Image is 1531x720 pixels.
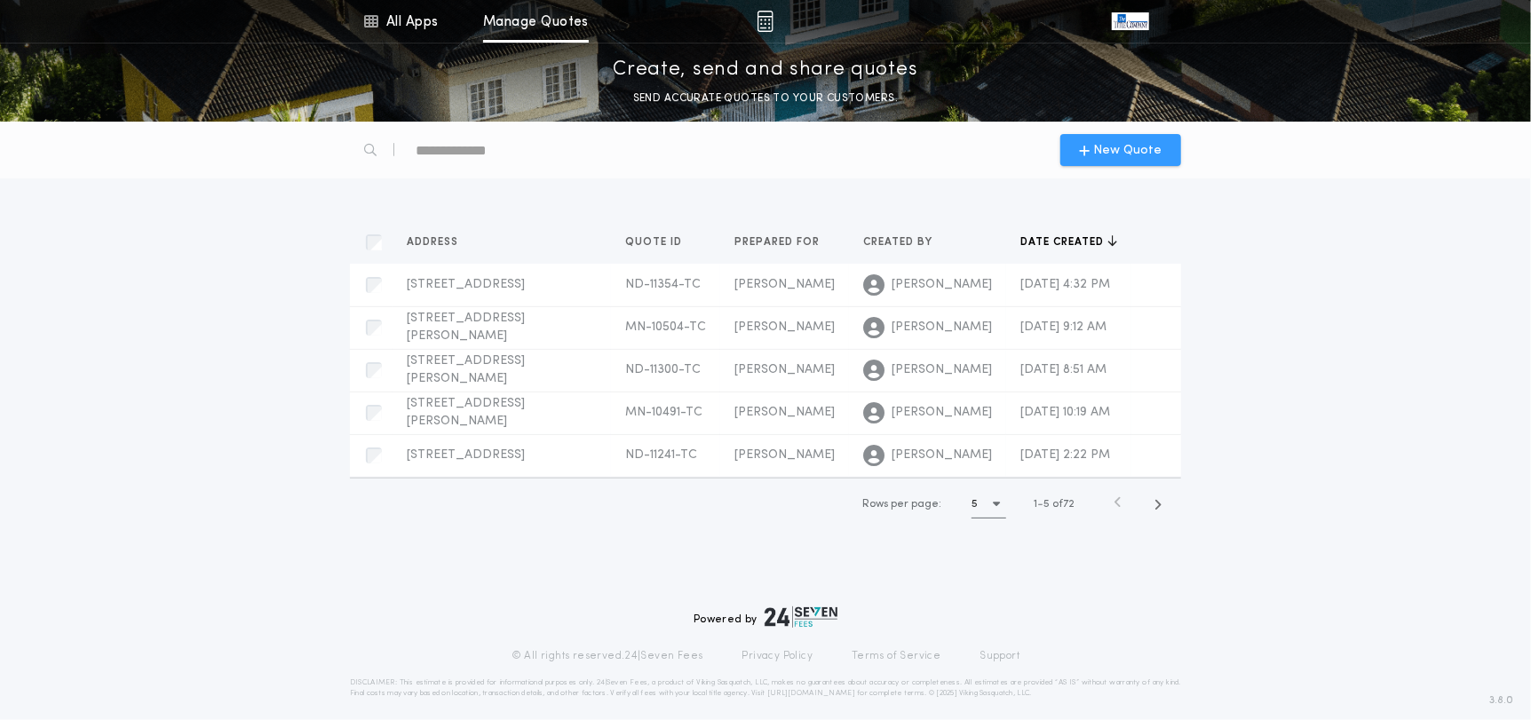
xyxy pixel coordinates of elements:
[625,320,706,334] span: MN-10504-TC
[633,90,898,107] p: SEND ACCURATE QUOTES TO YOUR CUSTOMERS.
[1034,499,1037,510] span: 1
[734,406,835,419] span: [PERSON_NAME]
[1020,233,1117,251] button: Date created
[1020,406,1110,419] span: [DATE] 10:19 AM
[734,235,823,249] span: Prepared for
[407,397,525,428] span: [STREET_ADDRESS][PERSON_NAME]
[852,649,940,663] a: Terms of Service
[1112,12,1149,30] img: vs-icon
[892,361,992,379] span: [PERSON_NAME]
[862,499,941,510] span: Rows per page:
[1489,692,1513,708] span: 3.8.0
[512,649,703,663] p: © All rights reserved. 24|Seven Fees
[863,235,936,249] span: Created by
[614,56,918,84] p: Create, send and share quotes
[863,233,946,251] button: Created by
[407,354,525,385] span: [STREET_ADDRESS][PERSON_NAME]
[1043,499,1050,510] span: 5
[350,677,1181,699] p: DISCLAIMER: This estimate is provided for informational purposes only. 24|Seven Fees, a product o...
[972,495,978,513] h1: 5
[1020,278,1110,291] span: [DATE] 4:32 PM
[625,233,695,251] button: Quote ID
[892,319,992,336] span: [PERSON_NAME]
[625,235,686,249] span: Quote ID
[767,690,855,697] a: [URL][DOMAIN_NAME]
[972,490,1006,518] button: 5
[734,278,835,291] span: [PERSON_NAME]
[1020,235,1107,249] span: Date created
[407,235,462,249] span: Address
[1094,141,1162,160] span: New Quote
[892,404,992,422] span: [PERSON_NAME]
[407,448,525,462] span: [STREET_ADDRESS]
[892,276,992,294] span: [PERSON_NAME]
[1052,496,1075,512] span: of 72
[892,447,992,464] span: [PERSON_NAME]
[407,312,525,343] span: [STREET_ADDRESS][PERSON_NAME]
[757,11,773,32] img: img
[734,448,835,462] span: [PERSON_NAME]
[1020,363,1107,376] span: [DATE] 8:51 AM
[980,649,1019,663] a: Support
[694,606,837,628] div: Powered by
[734,363,835,376] span: [PERSON_NAME]
[625,363,701,376] span: ND-11300-TC
[765,606,837,628] img: logo
[1020,448,1110,462] span: [DATE] 2:22 PM
[625,406,702,419] span: MN-10491-TC
[407,233,472,251] button: Address
[742,649,813,663] a: Privacy Policy
[625,448,697,462] span: ND-11241-TC
[1060,134,1181,166] button: New Quote
[407,278,525,291] span: [STREET_ADDRESS]
[625,278,701,291] span: ND-11354-TC
[1020,320,1107,334] span: [DATE] 9:12 AM
[734,320,835,334] span: [PERSON_NAME]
